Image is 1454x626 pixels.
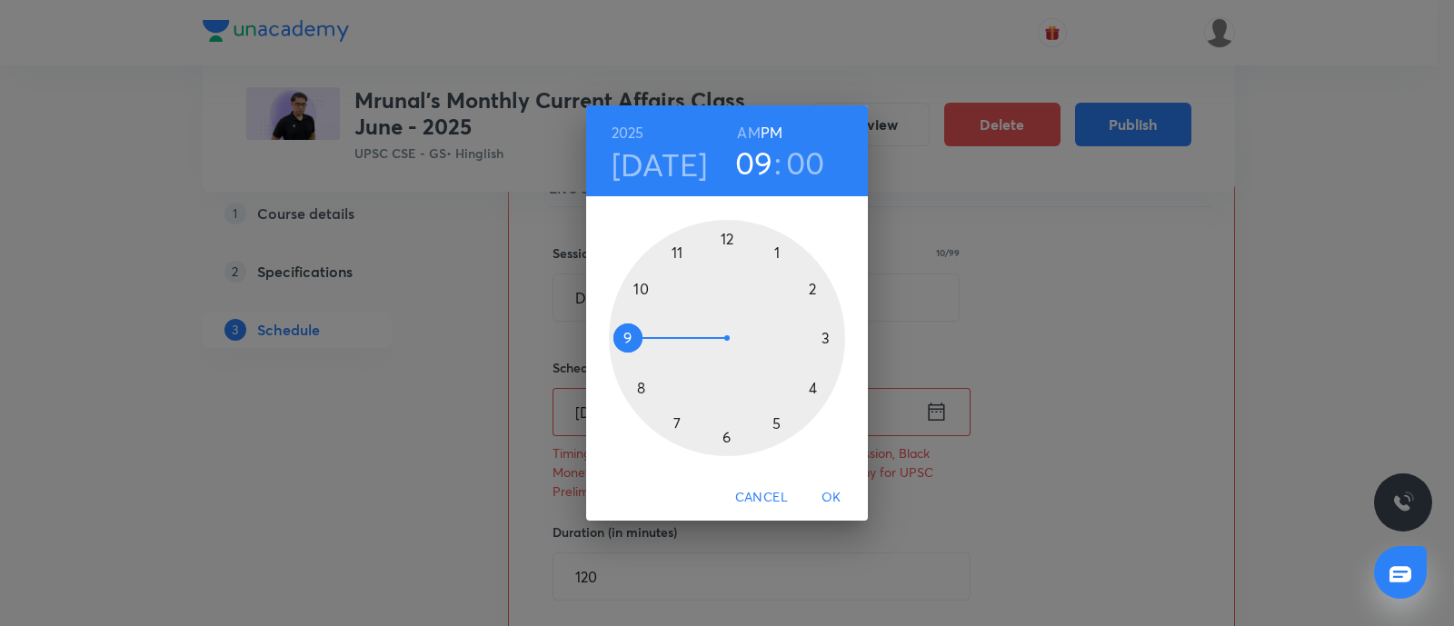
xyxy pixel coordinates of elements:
button: Cancel [728,481,795,514]
span: OK [810,486,853,509]
span: Cancel [735,486,788,509]
button: PM [761,120,782,145]
button: 2025 [612,120,644,145]
h3: : [774,144,782,182]
button: OK [802,481,861,514]
button: AM [737,120,760,145]
button: [DATE] [612,145,708,184]
button: 09 [735,144,773,182]
button: 00 [786,144,825,182]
